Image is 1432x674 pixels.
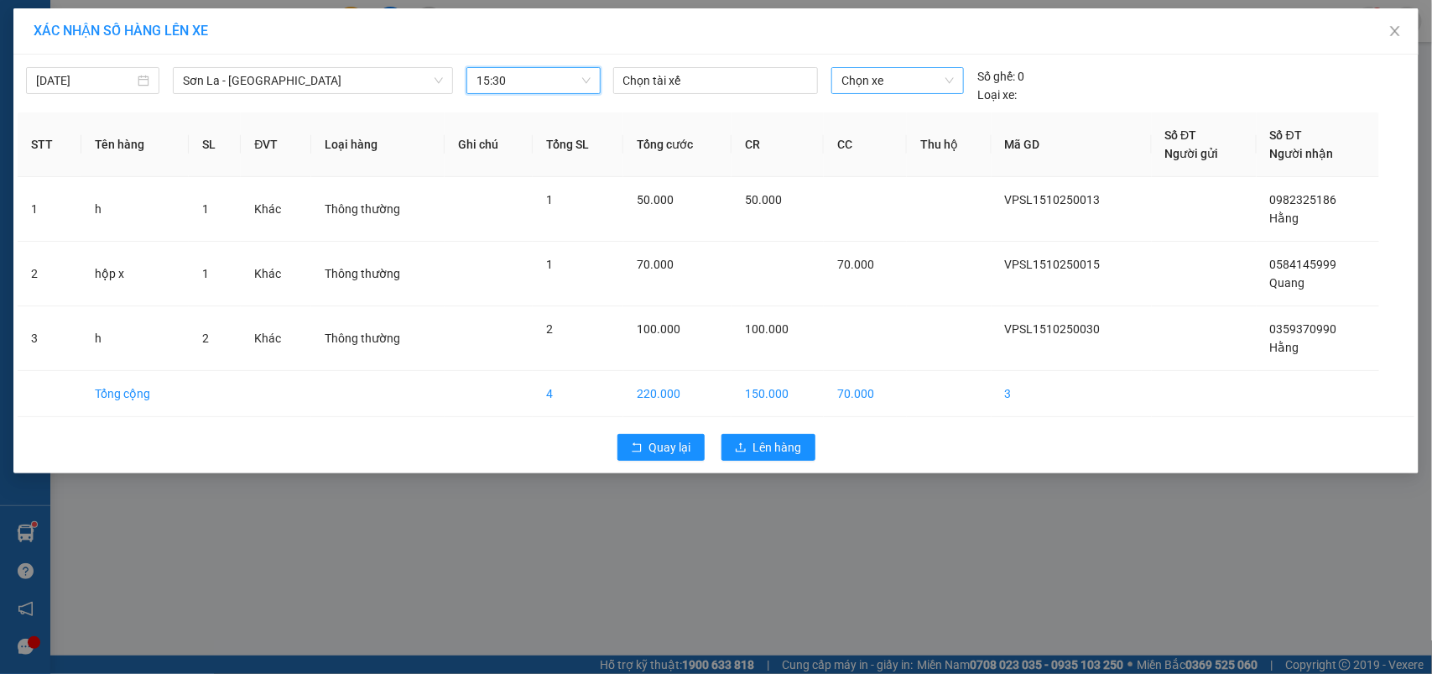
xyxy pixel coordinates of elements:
[189,112,242,177] th: SL
[1270,258,1337,271] span: 0584145999
[445,112,532,177] th: Ghi chú
[977,67,1024,86] div: 0
[631,441,643,455] span: rollback
[434,76,444,86] span: down
[841,68,954,93] span: Chọn xe
[1270,193,1337,206] span: 0982325186
[533,112,623,177] th: Tổng SL
[81,371,189,417] td: Tổng cộng
[311,177,445,242] td: Thông thường
[1165,128,1197,142] span: Số ĐT
[907,112,992,177] th: Thu hộ
[637,258,674,271] span: 70.000
[241,112,311,177] th: ĐVT
[1005,193,1101,206] span: VPSL1510250013
[837,258,874,271] span: 70.000
[18,306,81,371] td: 3
[1270,322,1337,336] span: 0359370990
[732,112,824,177] th: CR
[623,112,732,177] th: Tổng cước
[753,438,802,457] span: Lên hàng
[311,306,445,371] td: Thông thường
[623,371,732,417] td: 220.000
[721,434,815,461] button: uploadLên hàng
[21,122,185,149] b: GỬI : VP Sơn La
[637,322,680,336] span: 100.000
[992,371,1152,417] td: 3
[1270,147,1334,160] span: Người nhận
[1165,147,1219,160] span: Người gửi
[617,434,705,461] button: rollbackQuay lại
[202,267,209,280] span: 1
[1270,128,1302,142] span: Số ĐT
[18,242,81,306] td: 2
[735,441,747,455] span: upload
[157,41,701,62] li: Số 378 [PERSON_NAME] ( [PERSON_NAME] nhà khách [GEOGRAPHIC_DATA])
[476,68,590,93] span: 15:30
[1270,341,1299,354] span: Hằng
[1270,212,1299,225] span: Hằng
[1388,24,1402,38] span: close
[18,112,81,177] th: STT
[546,193,553,206] span: 1
[1005,258,1101,271] span: VPSL1510250015
[202,332,209,345] span: 2
[977,86,1017,104] span: Loại xe:
[732,371,824,417] td: 150.000
[992,112,1152,177] th: Mã GD
[649,438,691,457] span: Quay lại
[824,371,907,417] td: 70.000
[81,306,189,371] td: h
[1372,8,1419,55] button: Close
[546,258,553,271] span: 1
[1270,276,1305,290] span: Quang
[745,193,782,206] span: 50.000
[1005,322,1101,336] span: VPSL1510250030
[637,193,674,206] span: 50.000
[81,242,189,306] td: hộp x
[824,112,907,177] th: CC
[311,242,445,306] td: Thông thường
[36,71,134,90] input: 15/10/2025
[241,242,311,306] td: Khác
[241,306,311,371] td: Khác
[745,322,789,336] span: 100.000
[202,202,209,216] span: 1
[977,67,1015,86] span: Số ghế:
[157,62,701,83] li: Hotline: 0965551559
[18,177,81,242] td: 1
[183,68,443,93] span: Sơn La - Hà Nội
[533,371,623,417] td: 4
[311,112,445,177] th: Loại hàng
[546,322,553,336] span: 2
[81,112,189,177] th: Tên hàng
[34,23,208,39] span: XÁC NHẬN SỐ HÀNG LÊN XE
[241,177,311,242] td: Khác
[81,177,189,242] td: h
